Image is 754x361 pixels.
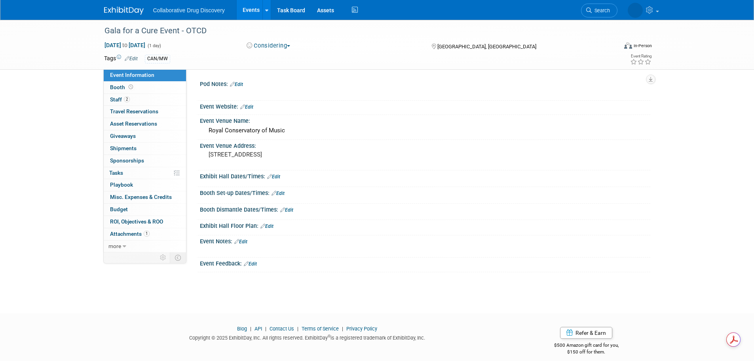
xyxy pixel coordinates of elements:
a: Booth [104,82,186,94]
a: Privacy Policy [346,326,377,332]
span: [DATE] [DATE] [104,42,146,49]
div: Copyright © 2025 ExhibitDay, Inc. All rights reserved. ExhibitDay is a registered trademark of Ex... [104,332,511,342]
a: Staff2 [104,94,186,106]
a: Edit [244,261,257,267]
a: Contact Us [270,326,294,332]
a: Edit [230,82,243,87]
span: [GEOGRAPHIC_DATA], [GEOGRAPHIC_DATA] [437,44,536,50]
a: Asset Reservations [104,118,186,130]
span: Collaborative Drug Discovery [153,7,225,13]
sup: ® [328,334,330,338]
img: Format-Inperson.png [624,42,632,49]
div: Event Venue Name: [200,115,650,125]
a: Sponsorships [104,155,186,167]
span: ROI, Objectives & ROO [110,218,163,225]
a: Blog [237,326,247,332]
span: Budget [110,206,128,212]
span: Booth [110,84,135,90]
span: Misc. Expenses & Credits [110,194,172,200]
a: Edit [240,104,253,110]
span: Asset Reservations [110,120,157,127]
a: Edit [125,56,138,61]
span: | [340,326,345,332]
span: Shipments [110,145,137,151]
span: Attachments [110,231,150,237]
span: Sponsorships [110,157,144,164]
span: Search [592,8,610,13]
pre: [STREET_ADDRESS] [209,151,379,158]
td: Toggle Event Tabs [170,252,186,263]
a: Edit [260,223,273,229]
div: Event Website: [200,101,650,111]
div: Exhibit Hall Floor Plan: [200,220,650,230]
span: Staff [110,96,130,103]
a: Terms of Service [302,326,339,332]
a: Edit [234,239,247,244]
div: Event Format [571,41,652,53]
span: Giveaways [110,133,136,139]
a: Search [581,4,617,17]
span: more [108,243,121,249]
img: Jessica Spencer [628,3,643,18]
div: $150 off for them. [522,349,650,355]
span: | [263,326,268,332]
a: API [254,326,262,332]
span: | [248,326,253,332]
div: Royal Conservatory of Music [206,124,644,137]
div: Event Notes: [200,235,650,246]
td: Personalize Event Tab Strip [156,252,170,263]
div: Event Venue Address: [200,140,650,150]
a: Giveaways [104,130,186,142]
div: Event Rating [630,54,651,58]
span: Event Information [110,72,154,78]
a: Tasks [104,167,186,179]
div: Gala for a Cure Event - OTCD [102,24,606,38]
div: CAN/MW [145,55,170,63]
span: | [295,326,300,332]
div: Pod Notes: [200,78,650,88]
span: Playbook [110,181,133,188]
div: In-Person [633,43,652,49]
a: Misc. Expenses & Credits [104,191,186,203]
a: Shipments [104,143,186,155]
a: Playbook [104,179,186,191]
a: Refer & Earn [560,327,612,339]
a: Edit [272,191,285,196]
a: Edit [267,174,280,180]
button: Considering [244,42,293,50]
div: Event Feedback: [200,258,650,268]
a: ROI, Objectives & ROO [104,216,186,228]
div: Booth Dismantle Dates/Times: [200,204,650,214]
span: Booth not reserved yet [127,84,135,90]
span: to [121,42,129,48]
span: Travel Reservations [110,108,158,115]
img: ExhibitDay [104,7,144,15]
a: Edit [280,207,293,213]
span: Tasks [109,170,123,176]
div: $500 Amazon gift card for you, [522,337,650,355]
a: Event Information [104,69,186,81]
span: 1 [144,231,150,237]
div: Exhibit Hall Dates/Times: [200,170,650,181]
a: Travel Reservations [104,106,186,118]
a: Attachments1 [104,228,186,240]
span: (1 day) [147,43,161,48]
td: Tags [104,54,138,63]
span: 2 [124,96,130,102]
a: more [104,241,186,252]
a: Budget [104,204,186,216]
div: Booth Set-up Dates/Times: [200,187,650,197]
